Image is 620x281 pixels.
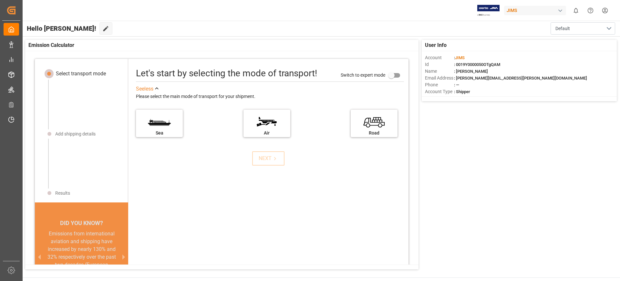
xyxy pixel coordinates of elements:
[425,88,454,95] span: Account Type
[425,75,454,81] span: Email Address
[43,230,120,276] div: Emissions from international aviation and shipping have increased by nearly 130% and 32% respecti...
[504,6,566,15] div: JIMS
[139,130,180,136] div: Sea
[569,3,583,18] button: show 0 new notifications
[247,130,287,136] div: Air
[56,70,106,78] div: Select transport mode
[425,54,454,61] span: Account
[27,22,96,35] span: Hello [PERSON_NAME]!
[28,41,74,49] span: Emission Calculator
[454,76,587,81] span: : [PERSON_NAME][EMAIL_ADDRESS][PERSON_NAME][DOMAIN_NAME]
[454,89,470,94] span: : Shipper
[555,25,570,32] span: Default
[454,62,500,67] span: : 0019Y0000050OTgQAM
[454,69,488,74] span: : [PERSON_NAME]
[425,41,447,49] span: User Info
[136,85,153,93] div: See less
[252,151,284,166] button: NEXT
[136,67,317,80] div: Let's start by selecting the mode of transport!
[55,190,70,197] div: Results
[454,82,459,87] span: : —
[504,4,569,16] button: JIMS
[551,22,615,35] button: open menu
[35,216,128,230] div: DID YOU KNOW?
[341,72,385,77] span: Switch to expert mode
[55,131,96,137] div: Add shipping details
[425,68,454,75] span: Name
[425,61,454,68] span: Id
[259,155,278,162] div: NEXT
[583,3,598,18] button: Help Center
[455,55,465,60] span: JIMS
[454,55,465,60] span: :
[425,81,454,88] span: Phone
[354,130,394,136] div: Road
[136,93,404,101] div: Please select the main mode of transport for your shipment.
[477,5,500,16] img: Exertis%20JAM%20-%20Email%20Logo.jpg_1722504956.jpg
